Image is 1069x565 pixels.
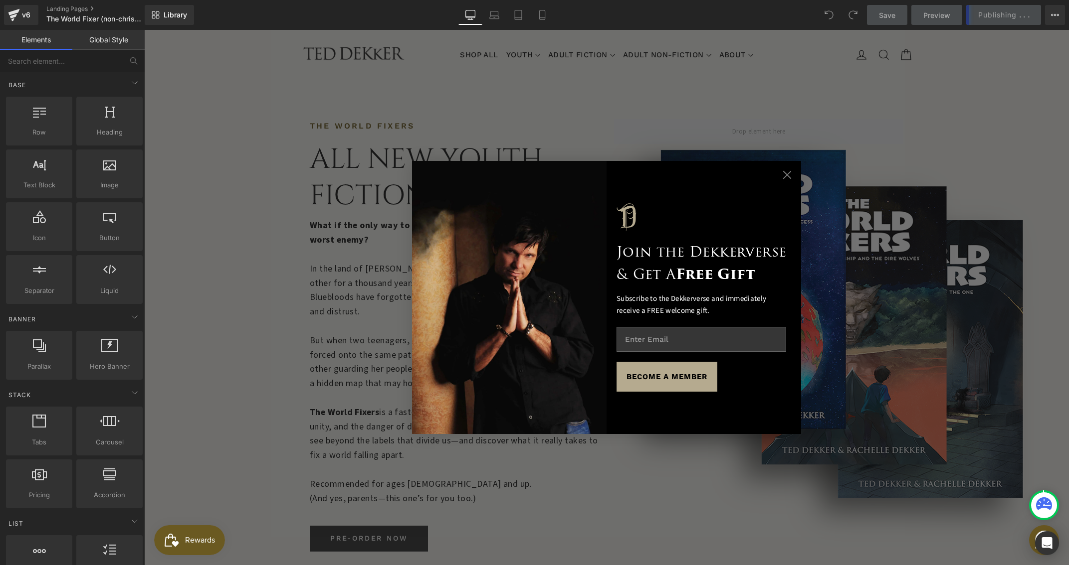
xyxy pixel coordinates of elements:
a: New Library [145,5,194,25]
button: Redo [843,5,863,25]
span: Icon [9,233,69,243]
span: Liquid [79,285,140,296]
span: Banner [7,314,37,324]
span: The World Fixer (non-christian) [46,15,142,23]
span: Text Block [9,180,69,190]
span: Join the Dekkerverse [472,211,642,233]
span: Hero Banner [79,361,140,372]
span: Subscribe to the Dekkerverse and immediately receive a FREE welcome gift. [472,264,622,286]
span: Image [79,180,140,190]
span: & Get A [472,233,612,255]
span: Free Gift [532,233,611,255]
span: Heading [79,127,140,138]
span: Library [164,10,187,19]
button: Undo [819,5,839,25]
span: Pricing [9,490,69,500]
a: Global Style [72,30,145,50]
a: Desktop [458,5,482,25]
div: Open Intercom Messenger [1035,531,1059,555]
img: 1374a752-ac16-4662-8a88-3c4fff9ced51.png [472,173,492,201]
span: Carousel [79,437,140,447]
button: Close dialog [634,136,652,154]
button: BECOME A MEMBER [472,332,573,362]
span: Base [7,80,27,90]
span: Button [79,233,140,243]
span: Stack [7,390,32,400]
a: Preview [911,5,962,25]
span: List [7,519,24,528]
iframe: Button to open loyalty program pop-up [10,495,81,525]
span: Preview [923,10,950,20]
button: More [1045,5,1065,25]
a: Laptop [482,5,506,25]
div: Messenger Dummy Widget [885,495,915,525]
a: v6 [4,5,38,25]
span: Parallax [9,361,69,372]
span: Save [879,10,895,20]
span: Separator [9,285,69,296]
img: 7d1c0da4-74cf-4f63-b52e-d4cd254c8f28.jpeg [268,131,462,404]
div: v6 [20,8,32,21]
a: Landing Pages [46,5,161,13]
a: Tablet [506,5,530,25]
span: Tabs [9,437,69,447]
a: Mobile [530,5,554,25]
span: Accordion [79,490,140,500]
span: Row [9,127,69,138]
input: Enter Email [472,297,642,322]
